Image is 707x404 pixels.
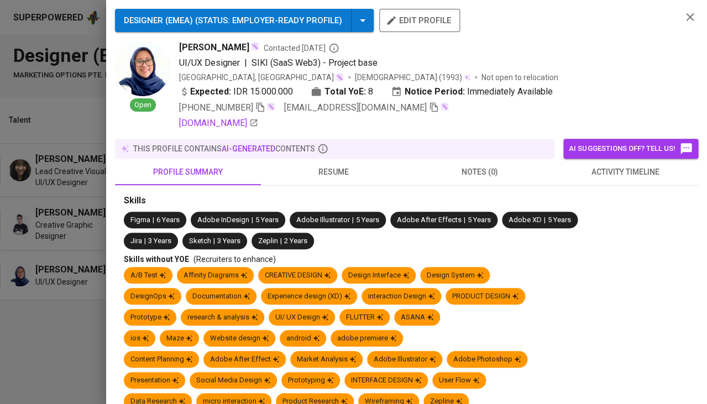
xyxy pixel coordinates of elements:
span: | [352,215,354,225]
span: [EMAIL_ADDRESS][DOMAIN_NAME] [284,102,427,113]
span: notes (0) [413,165,546,179]
span: Adobe XD [509,216,542,224]
div: User Flow [439,375,479,386]
b: Notice Period: [405,85,465,98]
span: resume [268,165,400,179]
div: Presentation [130,375,179,386]
span: | [213,236,215,246]
span: ( STATUS : Employer-Ready Profile ) [195,15,342,25]
div: UI/ UX Design [275,312,328,323]
img: magic_wand.svg [335,73,344,82]
span: 3 Years [217,237,240,245]
span: | [544,215,546,225]
div: Documentation [192,291,250,302]
img: 5e7e5af031a26607d6a521b263aa0e91.jpg [115,41,170,96]
div: DesignOps [130,291,175,302]
span: [PERSON_NAME] [179,41,249,54]
button: edit profile [379,9,460,32]
span: AI-generated [222,144,275,153]
span: (Recruiters to enhance) [193,255,276,264]
div: interaction Design [368,291,434,302]
b: Expected: [190,85,231,98]
span: Adobe InDesign [197,216,249,224]
div: Affinity Diagrams [184,270,247,281]
p: this profile contains contents [133,143,315,154]
div: PRODUCT DESIGN [452,291,519,302]
span: | [244,56,247,70]
div: IDR 15.000.000 [179,85,293,98]
div: Maze [166,333,192,344]
span: 3 Years [148,237,171,245]
span: AI suggestions off? Tell us! [569,142,693,155]
span: [PHONE_NUMBER] [179,102,253,113]
div: android [286,333,320,344]
div: Market Analysis [297,354,356,365]
span: edit profile [388,13,451,28]
div: Prototype [130,312,170,323]
div: Adobe Photoshop [453,354,521,365]
div: Prototyping [288,375,333,386]
span: DESIGNER (EMEA) [124,15,193,25]
div: FLUTTER [346,312,383,323]
p: Not open to relocation [481,72,558,83]
div: Design System [427,270,483,281]
img: magic_wand.svg [440,102,449,111]
div: Skills [124,195,689,207]
span: | [144,236,146,246]
div: research & analysis [187,312,258,323]
span: | [280,236,282,246]
span: profile summary [122,165,254,179]
div: CREATIVE DESIGN [265,270,331,281]
div: Content Planning [130,354,192,365]
div: Adobe Illustrator‎ [374,354,436,365]
span: | [464,215,465,225]
a: [DOMAIN_NAME] [179,117,258,130]
div: Experience design (XD) [268,291,350,302]
div: (1993) [355,72,470,83]
button: AI suggestions off? Tell us! [563,139,698,159]
span: Jira [130,237,142,245]
span: | [252,215,253,225]
div: Immediately Available [391,85,553,98]
div: Social Media Design [196,375,270,386]
span: Zeplin [258,237,278,245]
span: 5 Years [356,216,379,224]
span: Adobe Illustrator [296,216,350,224]
span: 6 Years [156,216,180,224]
span: Adobe After Effects [397,216,462,224]
span: 5 Years [468,216,491,224]
span: 2 Years [284,237,307,245]
span: 8 [368,85,373,98]
b: Total YoE: [324,85,366,98]
span: SIKI (SaaS Web3) - Project base [252,57,378,68]
img: magic_wand.svg [266,102,275,111]
div: Design Interface [348,270,409,281]
img: magic_wand.svg [250,42,259,51]
span: 5 Years [548,216,571,224]
div: [GEOGRAPHIC_DATA], [GEOGRAPHIC_DATA] [179,72,344,83]
a: edit profile [379,15,460,24]
span: UI/UX Designer [179,57,240,68]
span: Contacted [DATE] [264,43,339,54]
svg: By Batam recruiter [328,43,339,54]
div: A/B Test [130,270,166,281]
span: Figma [130,216,150,224]
div: ASANA [401,312,433,323]
span: 5 Years [255,216,279,224]
div: Website design [210,333,269,344]
div: Adobe After Effect [210,354,279,365]
span: Sketch [189,237,211,245]
span: Open [130,100,156,111]
span: Skills without YOE [124,255,189,264]
div: ios [130,333,149,344]
span: | [153,215,154,225]
span: activity timeline [559,165,692,179]
div: adobe premiere [337,333,396,344]
span: [DEMOGRAPHIC_DATA] [355,72,439,83]
button: DESIGNER (EMEA) (STATUS: Employer-Ready Profile) [115,9,374,32]
div: INTERFACE DESIGN [351,375,421,386]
